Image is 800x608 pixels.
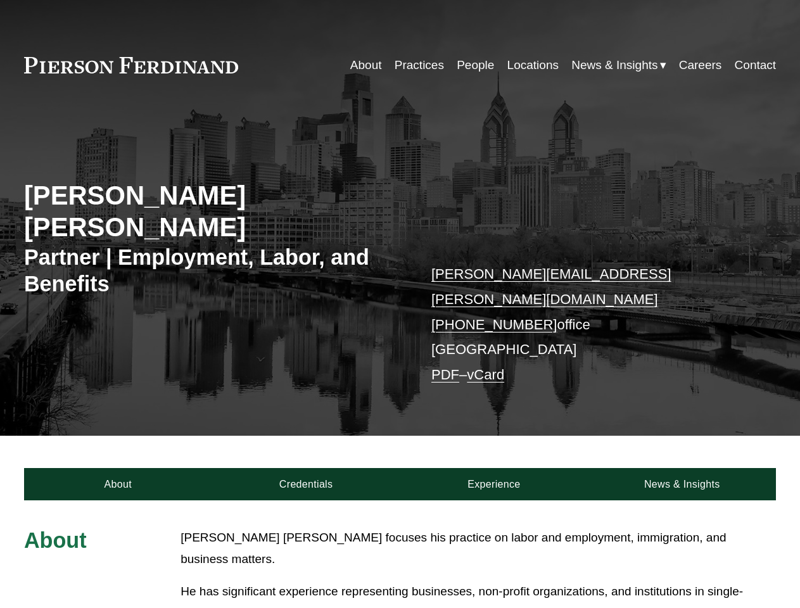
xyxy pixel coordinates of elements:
a: [PHONE_NUMBER] [431,317,557,332]
a: News & Insights [588,468,776,500]
p: [PERSON_NAME] [PERSON_NAME] focuses his practice on labor and employment, immigration, and busine... [181,527,776,571]
a: Experience [400,468,588,500]
a: Careers [679,53,722,77]
a: vCard [467,367,504,383]
a: Contact [735,53,777,77]
a: [PERSON_NAME][EMAIL_ADDRESS][PERSON_NAME][DOMAIN_NAME] [431,266,671,307]
a: Locations [507,53,559,77]
span: About [24,528,87,552]
a: Credentials [212,468,400,500]
p: office [GEOGRAPHIC_DATA] – [431,262,745,388]
a: People [457,53,494,77]
a: folder dropdown [571,53,666,77]
span: News & Insights [571,54,657,76]
h2: [PERSON_NAME] [PERSON_NAME] [24,180,400,244]
a: About [24,468,212,500]
a: PDF [431,367,459,383]
a: Practices [395,53,444,77]
a: About [350,53,382,77]
h3: Partner | Employment, Labor, and Benefits [24,244,400,298]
